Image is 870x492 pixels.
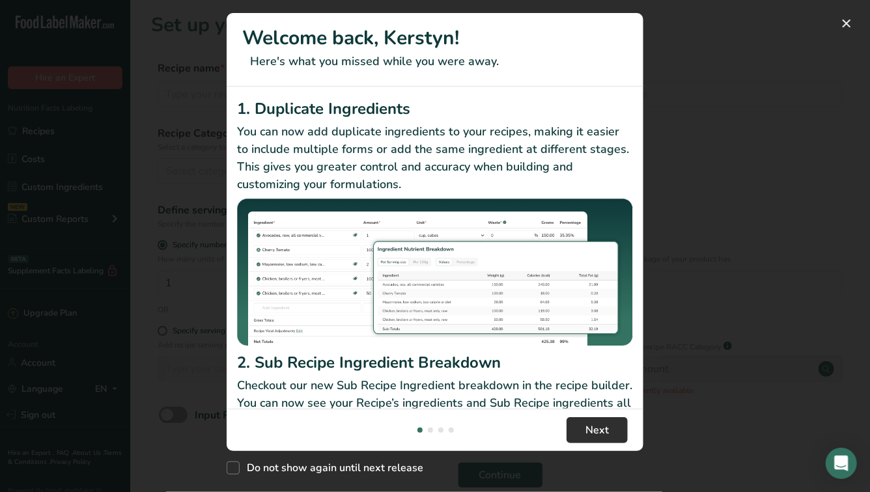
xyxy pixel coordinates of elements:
span: Next [585,422,609,438]
p: Checkout our new Sub Recipe Ingredient breakdown in the recipe builder. You can now see your Reci... [237,377,633,430]
span: Do not show again until next release [240,461,423,474]
div: Open Intercom Messenger [826,448,857,479]
h2: 1. Duplicate Ingredients [237,97,633,120]
h2: 2. Sub Recipe Ingredient Breakdown [237,351,633,374]
p: Here's what you missed while you were away. [242,53,628,70]
button: Next [567,417,628,443]
h1: Welcome back, Kerstyn! [242,23,628,53]
img: Duplicate Ingredients [237,198,633,346]
p: You can now add duplicate ingredients to your recipes, making it easier to include multiple forms... [237,123,633,193]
